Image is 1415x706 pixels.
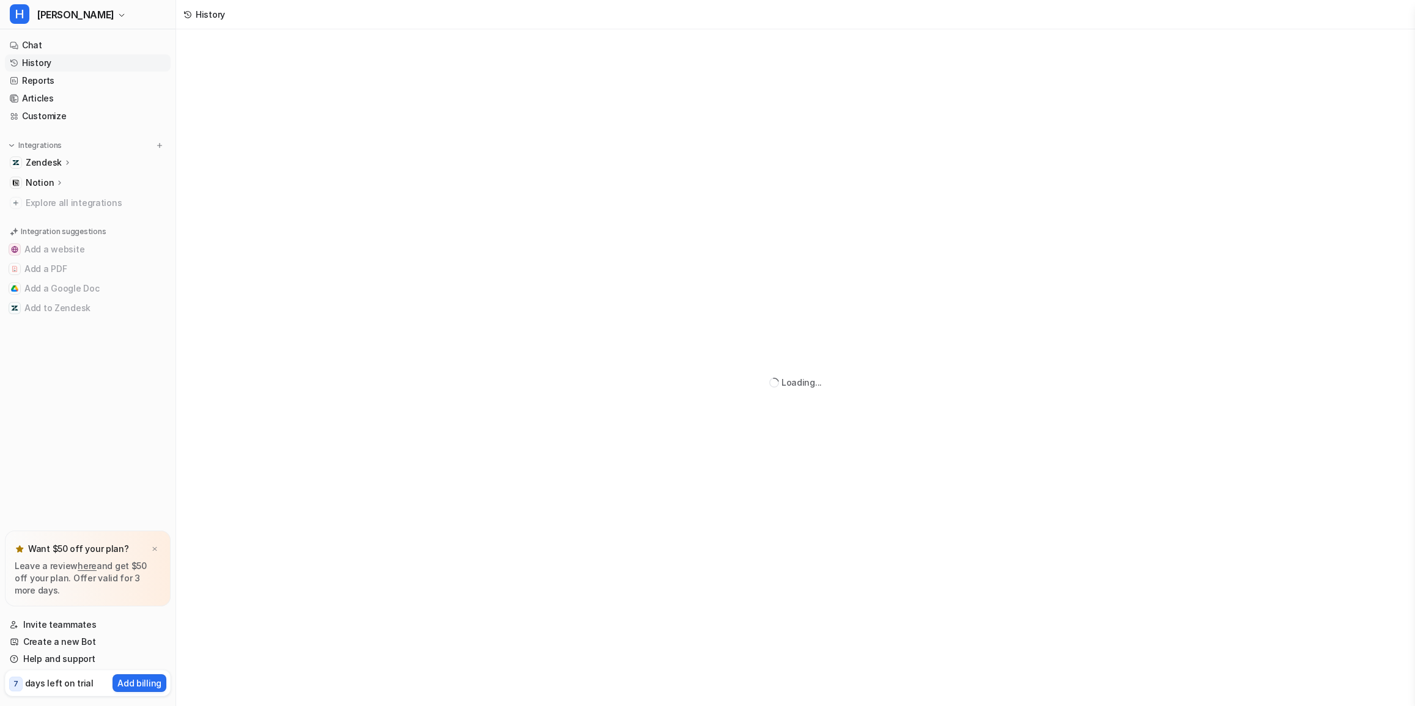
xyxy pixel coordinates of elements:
[11,265,18,273] img: Add a PDF
[5,633,171,650] a: Create a new Bot
[13,678,18,689] p: 7
[5,54,171,72] a: History
[5,72,171,89] a: Reports
[11,304,18,312] img: Add to Zendesk
[151,545,158,553] img: x
[25,677,94,689] p: days left on trial
[5,240,171,259] button: Add a websiteAdd a website
[196,8,225,21] div: History
[11,285,18,292] img: Add a Google Doc
[5,650,171,667] a: Help and support
[10,197,22,209] img: explore all integrations
[15,544,24,554] img: star
[15,560,161,597] p: Leave a review and get $50 off your plan. Offer valid for 3 more days.
[781,376,822,389] div: Loading...
[21,226,106,237] p: Integration suggestions
[5,279,171,298] button: Add a Google DocAdd a Google Doc
[18,141,62,150] p: Integrations
[155,141,164,150] img: menu_add.svg
[113,674,166,692] button: Add billing
[37,6,114,23] span: [PERSON_NAME]
[5,37,171,54] a: Chat
[11,246,18,253] img: Add a website
[5,90,171,107] a: Articles
[5,108,171,125] a: Customize
[12,179,20,186] img: Notion
[26,193,166,213] span: Explore all integrations
[26,156,62,169] p: Zendesk
[78,561,97,571] a: here
[26,177,54,189] p: Notion
[10,4,29,24] span: H
[5,194,171,211] a: Explore all integrations
[28,543,129,555] p: Want $50 off your plan?
[5,259,171,279] button: Add a PDFAdd a PDF
[7,141,16,150] img: expand menu
[5,616,171,633] a: Invite teammates
[117,677,161,689] p: Add billing
[5,298,171,318] button: Add to ZendeskAdd to Zendesk
[5,139,65,152] button: Integrations
[12,159,20,166] img: Zendesk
